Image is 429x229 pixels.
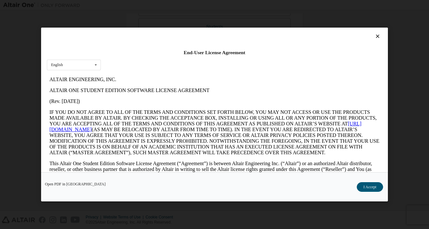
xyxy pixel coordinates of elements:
p: ALTAIR ONE STUDENT EDITION SOFTWARE LICENSE AGREEMENT [3,13,333,19]
button: I Accept [357,182,383,192]
p: This Altair One Student Edition Software License Agreement (“Agreement”) is between Altair Engine... [3,87,333,110]
p: IF YOU DO NOT AGREE TO ALL OF THE TERMS AND CONDITIONS SET FORTH BELOW, YOU MAY NOT ACCESS OR USE... [3,35,333,81]
div: English [51,63,63,67]
a: [URL][DOMAIN_NAME] [3,47,315,58]
div: End-User License Agreement [47,49,382,56]
p: (Rev. [DATE]) [3,24,333,30]
a: Open PDF in [GEOGRAPHIC_DATA] [45,182,106,186]
p: ALTAIR ENGINEERING, INC. [3,3,333,8]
